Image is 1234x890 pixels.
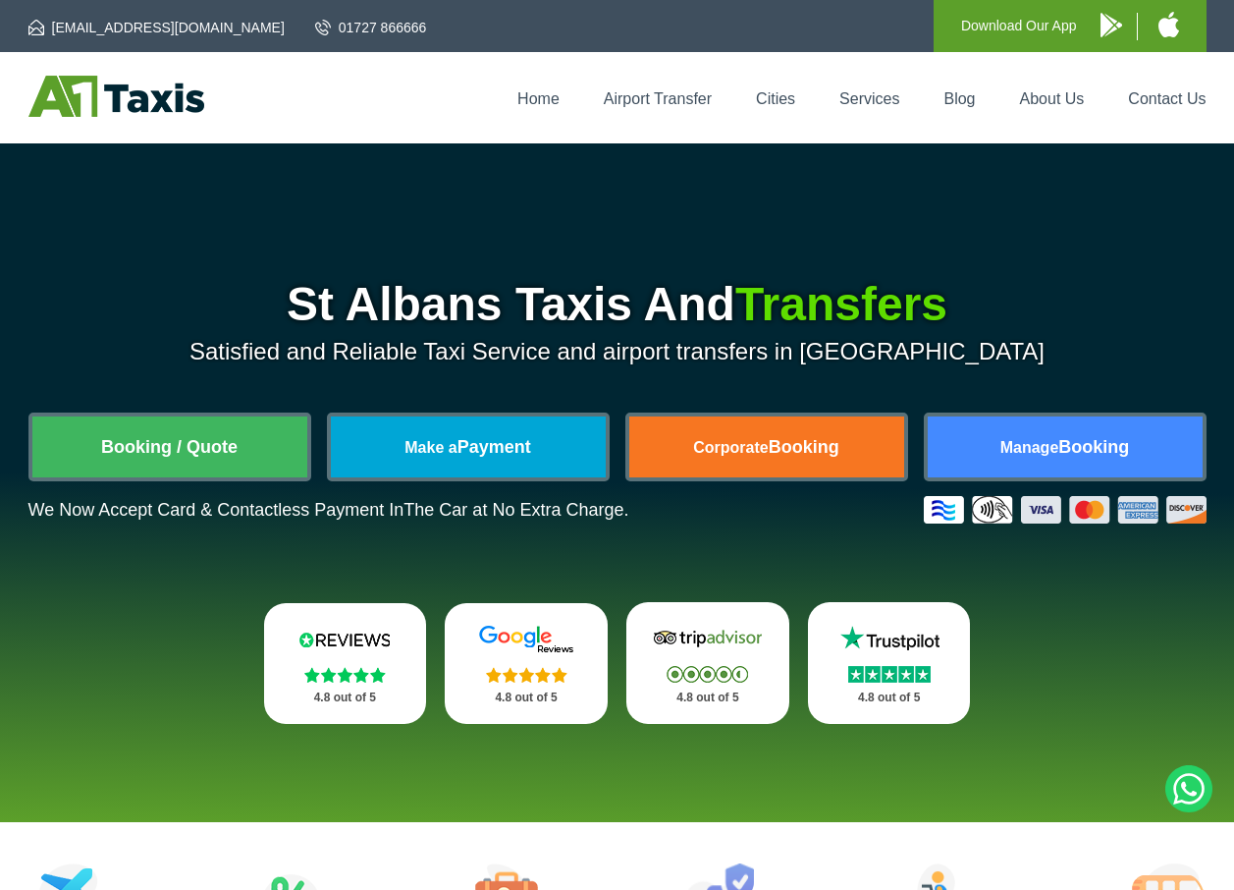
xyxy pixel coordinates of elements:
a: About Us [1020,90,1085,107]
img: Stars [486,667,567,683]
a: Make aPayment [331,417,606,477]
span: Make a [404,439,456,456]
img: A1 Taxis iPhone App [1158,12,1179,37]
p: 4.8 out of 5 [648,686,768,710]
a: Reviews.io Stars 4.8 out of 5 [264,603,427,724]
a: Blog [943,90,975,107]
img: Stars [848,666,931,683]
span: Manage [1000,439,1059,456]
p: 4.8 out of 5 [466,686,586,710]
img: Trustpilot [831,624,948,653]
a: CorporateBooking [629,417,904,477]
img: A1 Taxis St Albans LTD [28,76,204,117]
img: A1 Taxis Android App [1100,13,1122,37]
a: Tripadvisor Stars 4.8 out of 5 [626,602,789,724]
h1: St Albans Taxis And [28,281,1207,328]
p: 4.8 out of 5 [830,686,949,710]
img: Stars [667,666,748,683]
img: Credit And Debit Cards [924,496,1207,524]
p: Satisfied and Reliable Taxi Service and airport transfers in [GEOGRAPHIC_DATA] [28,338,1207,365]
span: Corporate [693,439,768,456]
span: The Car at No Extra Charge. [403,500,628,520]
a: ManageBooking [928,417,1203,477]
img: Google [467,625,585,654]
a: 01727 866666 [315,18,427,37]
a: Airport Transfer [604,90,712,107]
img: Tripadvisor [649,624,767,653]
a: Cities [756,90,795,107]
p: We Now Accept Card & Contactless Payment In [28,500,629,521]
p: Download Our App [961,14,1077,38]
a: Home [517,90,560,107]
img: Stars [304,667,386,683]
a: Trustpilot Stars 4.8 out of 5 [808,602,971,724]
a: Booking / Quote [32,417,307,477]
img: Reviews.io [286,625,403,654]
span: Transfers [735,278,947,330]
p: 4.8 out of 5 [286,686,405,710]
a: Services [839,90,899,107]
a: Google Stars 4.8 out of 5 [445,603,608,724]
a: Contact Us [1128,90,1206,107]
a: [EMAIL_ADDRESS][DOMAIN_NAME] [28,18,285,37]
